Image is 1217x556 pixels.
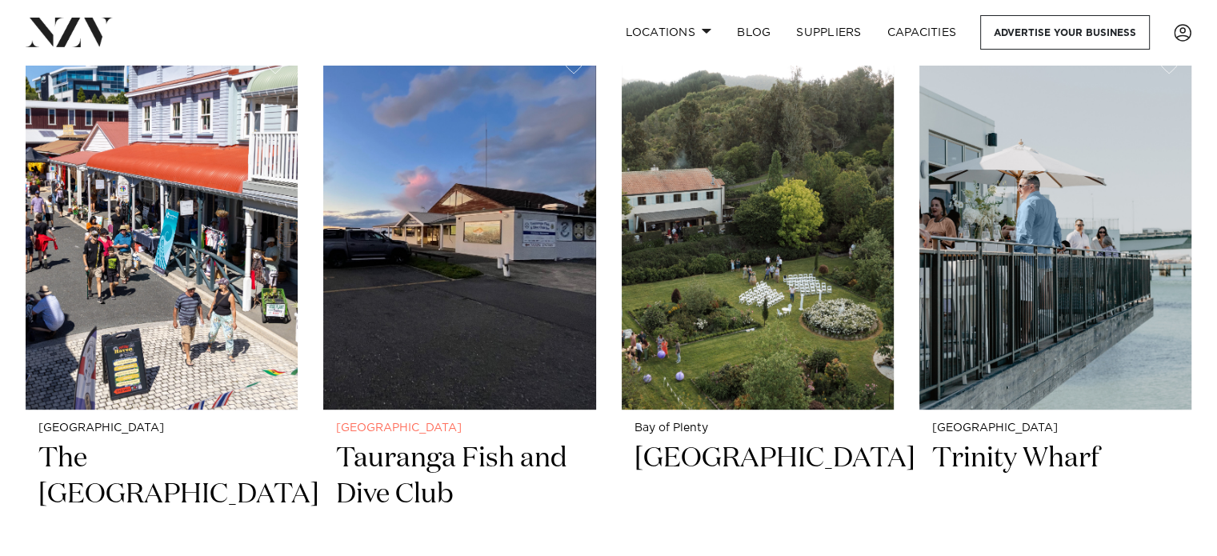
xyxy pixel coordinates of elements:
[38,441,285,549] h2: The [GEOGRAPHIC_DATA]
[26,18,113,46] img: nzv-logo.png
[932,441,1179,549] h2: Trinity Wharf
[336,441,582,549] h2: Tauranga Fish and Dive Club
[635,422,881,434] small: Bay of Plenty
[980,15,1150,50] a: Advertise your business
[724,15,783,50] a: BLOG
[635,441,881,549] h2: [GEOGRAPHIC_DATA]
[612,15,724,50] a: Locations
[932,422,1179,434] small: [GEOGRAPHIC_DATA]
[336,422,582,434] small: [GEOGRAPHIC_DATA]
[783,15,874,50] a: SUPPLIERS
[38,422,285,434] small: [GEOGRAPHIC_DATA]
[875,15,970,50] a: Capacities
